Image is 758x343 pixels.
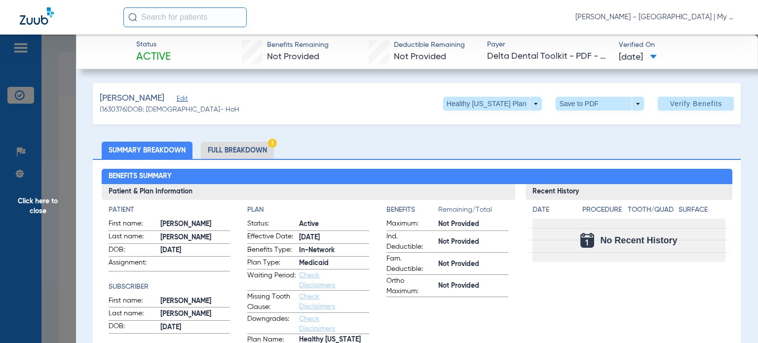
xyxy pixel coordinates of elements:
button: Save to PDF [556,97,644,111]
span: Not Provided [267,52,319,61]
img: Zuub Logo [20,7,54,25]
span: [PERSON_NAME] [160,296,230,306]
span: In-Network [299,245,369,256]
span: Status: [247,219,296,230]
span: Last name: [109,231,157,243]
span: Not Provided [438,219,508,229]
span: Plan Type: [247,258,296,269]
a: Check Disclaimers [299,315,335,332]
h4: Tooth/Quad [628,205,675,215]
h4: Patient [109,205,230,215]
h4: Procedure [582,205,624,215]
img: Calendar [580,233,594,248]
span: Last name: [109,308,157,320]
span: Active [136,50,171,64]
li: Full Breakdown [201,142,274,159]
span: Effective Date: [247,231,296,243]
span: [PERSON_NAME] [160,219,230,229]
h4: Subscriber [109,282,230,292]
span: Not Provided [394,52,446,61]
span: Ind. Deductible: [386,231,435,252]
app-breakdown-title: Procedure [582,205,624,219]
span: Maximum: [386,219,435,230]
h4: Plan [247,205,369,215]
span: [DATE] [160,322,230,333]
h4: Surface [679,205,725,215]
span: [DATE] [160,245,230,256]
span: Remaining/Total [438,205,508,219]
iframe: Chat Widget [709,296,758,343]
img: Search Icon [128,13,137,22]
span: [PERSON_NAME] [160,309,230,319]
a: Check Disclaimers [299,272,335,289]
span: Medicaid [299,258,369,268]
span: DOB: [109,321,157,333]
span: Not Provided [438,259,508,269]
span: Payer [487,39,610,50]
button: Healthy [US_STATE] Plan [443,97,542,111]
span: [DATE] [619,51,657,64]
app-breakdown-title: Surface [679,205,725,219]
span: Verify Benefits [670,100,722,108]
span: Active [299,219,369,229]
span: Verified On [619,40,742,50]
span: DOB: [109,245,157,257]
a: Check Disclaimers [299,293,335,310]
input: Search for patients [123,7,247,27]
span: Status [136,39,171,50]
span: Assignment: [109,258,157,271]
span: Deductible Remaining [394,40,465,50]
span: Benefits Type: [247,245,296,257]
h3: Patient & Plan Information [102,184,515,200]
img: Hazard [268,139,277,148]
h2: Benefits Summary [102,169,732,185]
button: Verify Benefits [658,97,734,111]
span: First name: [109,219,157,230]
span: Ortho Maximum: [386,276,435,297]
span: No Recent History [600,235,677,245]
span: Missing Tooth Clause: [247,292,296,312]
span: Downgrades: [247,314,296,334]
span: Benefits Remaining [267,40,329,50]
li: Summary Breakdown [102,142,192,159]
span: [PERSON_NAME] - [GEOGRAPHIC_DATA] | My Community Dental Centers [575,12,738,22]
span: [PERSON_NAME] [160,232,230,243]
h4: Date [532,205,574,215]
span: (1630376) DOB: [DEMOGRAPHIC_DATA] - HoH [100,105,239,115]
app-breakdown-title: Date [532,205,574,219]
span: Waiting Period: [247,270,296,290]
span: Not Provided [438,281,508,291]
app-breakdown-title: Tooth/Quad [628,205,675,219]
span: Edit [177,95,186,105]
span: Delta Dental Toolkit - PDF - Bot [487,50,610,63]
h4: Benefits [386,205,438,215]
span: [PERSON_NAME] [100,92,164,105]
span: First name: [109,296,157,307]
h3: Recent History [526,184,732,200]
app-breakdown-title: Benefits [386,205,438,219]
span: Fam. Deductible: [386,254,435,274]
span: Not Provided [438,237,508,247]
span: [DATE] [299,232,369,243]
